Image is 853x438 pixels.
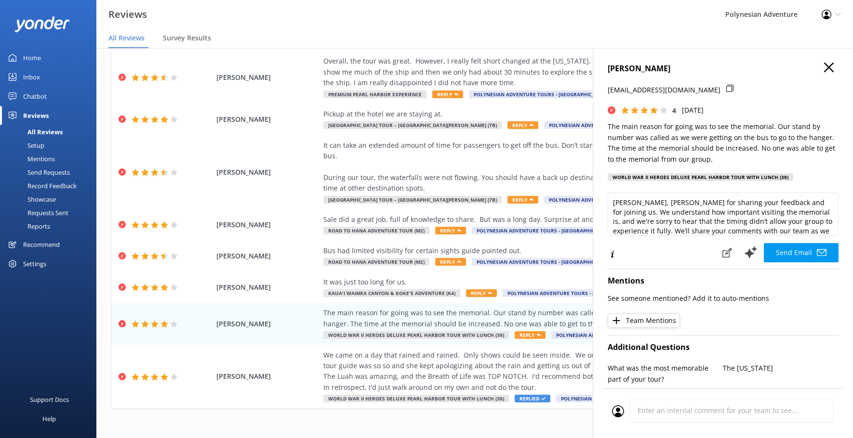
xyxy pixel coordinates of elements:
span: [PERSON_NAME] [216,72,319,83]
span: Reply [435,227,466,234]
span: Reply [435,258,466,266]
textarea: [PERSON_NAME], [PERSON_NAME] for sharing your feedback and for joining us. We understand how impo... [608,193,839,236]
span: World War II Heroes Deluxe Pearl Harbor Tour with Lunch (39) [323,395,509,402]
div: Inbox [23,67,40,87]
span: Polynesian Adventure Tours - [GEOGRAPHIC_DATA] [472,258,615,266]
div: Pickup at the hotel we are staying at. [323,109,762,119]
span: Polynesian Adventure Tours - [GEOGRAPHIC_DATA] [556,395,700,402]
span: Replied [515,395,550,402]
span: Polynesian Adventure Tours - [GEOGRAPHIC_DATA] [469,90,613,98]
span: Reply [432,90,463,98]
p: The [US_STATE] [723,363,839,374]
span: 4 [672,106,676,115]
a: Record Feedback [6,179,96,193]
span: [PERSON_NAME] [216,114,319,125]
span: Survey Results [163,33,211,43]
div: We came on a day that rained and rained. Only shows could be seen inside. We only had one day so ... [323,350,762,393]
img: user_profile.svg [612,405,624,417]
span: Reply [507,196,538,204]
div: Reports [6,219,50,233]
a: Setup [6,139,96,152]
div: Showcase [6,193,56,206]
div: Chatbot [23,87,47,106]
span: Polynesian Adventure Tours - [GEOGRAPHIC_DATA] [503,289,646,297]
p: [EMAIL_ADDRESS][DOMAIN_NAME] [608,85,720,95]
div: It can take an extended amount of time for passengers to get off the bus. Don’t start the timer f... [323,140,762,194]
div: Support Docs [30,390,69,409]
div: Sale did a great job, full of knowledge to share. But was a long day. Surprise at and was great!! [323,214,762,225]
span: Road to Hana Adventure Tour (M2) [323,258,429,266]
div: Setup [6,139,44,152]
div: Recommend [23,235,60,254]
span: Premium Pearl Harbor Experience [323,90,426,98]
div: Mentions [6,152,55,166]
span: Reply [507,121,538,129]
div: The main reason for going was to see the memorial. Our stand by number was called as we were gett... [323,308,762,329]
p: The main reason for going was to see the memorial. Our stand by number was called as we were gett... [608,121,839,165]
button: Close [824,63,834,73]
p: What was the most memorable part of your tour? [608,363,723,385]
span: Kaua'i Waimea Canyon & Koke'e Adventure (K4) [323,289,460,297]
span: [PERSON_NAME] [216,219,319,230]
a: Reports [6,219,96,233]
h4: Additional Questions [608,341,839,354]
a: Send Requests [6,166,96,179]
span: [GEOGRAPHIC_DATA] Tour – [GEOGRAPHIC_DATA][PERSON_NAME] (7B) [323,196,502,204]
span: Reply [466,289,497,297]
div: Settings [23,254,46,273]
div: Overall, the tour was great. However, I really felt short changed at the [US_STATE]. We had a 35 ... [323,56,762,88]
img: yonder-white-logo.png [14,16,70,32]
div: Send Requests [6,166,70,179]
div: All Reviews [6,125,63,139]
div: Requests Sent [6,206,68,219]
a: Requests Sent [6,206,96,219]
div: Reviews [23,106,49,125]
h4: Mentions [608,275,839,287]
a: Mentions [6,152,96,166]
h3: Reviews [108,7,147,22]
span: [PERSON_NAME] [216,371,319,382]
p: See someone mentioned? Add it to auto-mentions [608,293,839,304]
div: Help [42,409,56,428]
a: All Reviews [6,125,96,139]
span: Reply [515,331,546,339]
span: All Reviews [108,33,145,43]
h4: [PERSON_NAME] [608,63,839,75]
span: [PERSON_NAME] [216,319,319,329]
span: [GEOGRAPHIC_DATA] Tour – [GEOGRAPHIC_DATA][PERSON_NAME] (7B) [323,121,502,129]
div: It was just too long for us. [323,277,762,287]
span: Polynesian Adventure Tours - [GEOGRAPHIC_DATA] [472,227,615,234]
div: Bus had limited visibility for certain sights guide pointed out. [323,245,762,256]
span: Polynesian Adventure Tours - [GEOGRAPHIC_DATA] [551,331,695,339]
span: [PERSON_NAME] [216,251,319,261]
button: Team Mentions [608,313,680,328]
p: [DATE] [682,105,704,116]
span: Polynesian Adventure Tours - [GEOGRAPHIC_DATA] [544,196,688,204]
div: Home [23,48,41,67]
span: World War II Heroes Deluxe Pearl Harbor Tour with Lunch (39) [323,331,509,339]
div: World War II Heroes Deluxe Pearl Harbor Tour with Lunch (39) [608,173,793,181]
span: [PERSON_NAME] [216,282,319,293]
button: Send Email [764,243,839,262]
span: Polynesian Adventure Tours - [GEOGRAPHIC_DATA] [544,121,688,129]
div: Record Feedback [6,179,77,193]
span: Road to Hana Adventure Tour (M2) [323,227,429,234]
span: [PERSON_NAME] [216,167,319,178]
a: Showcase [6,193,96,206]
